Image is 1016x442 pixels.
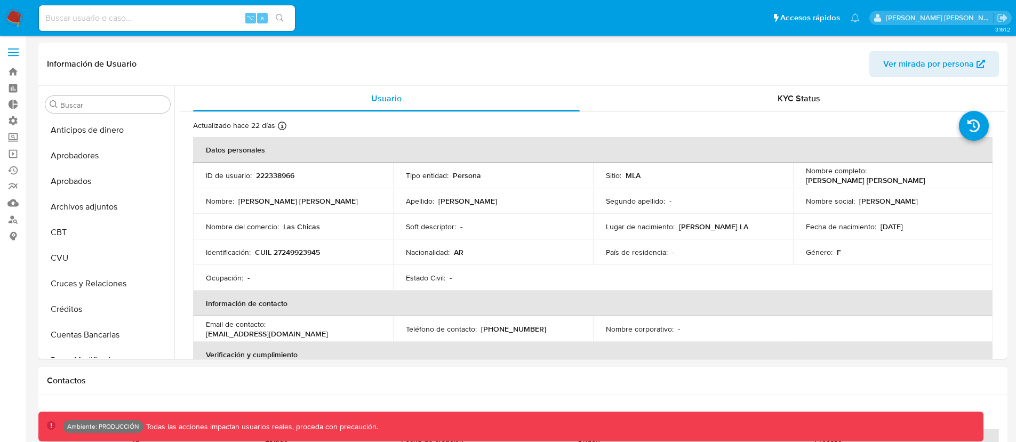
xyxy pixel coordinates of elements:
p: Teléfono de contacto : [406,324,477,334]
button: Archivos adjuntos [41,194,174,220]
p: [PERSON_NAME] [PERSON_NAME] [238,196,358,206]
p: - [672,247,674,257]
p: CUIL 27249923945 [255,247,320,257]
button: Cuentas Bancarias [41,322,174,348]
p: [PERSON_NAME] LA [679,222,748,231]
p: Identificación : [206,247,251,257]
button: Buscar [50,100,58,109]
button: Datos Modificados [41,348,174,373]
th: Datos personales [193,137,993,163]
p: [EMAIL_ADDRESS][DOMAIN_NAME] [206,329,328,339]
p: - [678,324,680,334]
p: Actualizado hace 22 días [193,120,275,131]
span: Historial CX [181,410,227,422]
p: País de residencia : [606,247,668,257]
p: Las Chicas [283,222,320,231]
p: Nombre : [206,196,234,206]
p: F [837,247,841,257]
a: Notificaciones [851,13,860,22]
p: Ambiente: PRODUCCIÓN [67,424,139,429]
p: victor.david@mercadolibre.com.co [886,13,994,23]
th: Información de contacto [193,291,993,316]
span: KYC Status [778,92,820,105]
p: ID de usuario : [206,171,252,180]
span: Usuario [371,92,402,105]
p: [PERSON_NAME] [PERSON_NAME] [806,175,925,185]
p: - [450,273,452,283]
button: CBT [41,220,174,245]
p: Nombre del comercio : [206,222,279,231]
button: Anticipos de dinero [41,117,174,143]
p: MLA [626,171,641,180]
p: Fecha de nacimiento : [806,222,876,231]
p: Lugar de nacimiento : [606,222,675,231]
p: [PHONE_NUMBER] [481,324,546,334]
p: AR [454,247,463,257]
h1: Información de Usuario [47,59,137,69]
a: Salir [997,12,1008,23]
p: Nombre corporativo : [606,324,674,334]
p: [PERSON_NAME] [859,196,918,206]
p: Nombre social : [806,196,855,206]
p: Nacionalidad : [406,247,450,257]
p: Género : [806,247,833,257]
button: Aprobadores [41,143,174,168]
p: - [669,196,671,206]
button: Créditos [41,296,174,322]
p: Soft descriptor : [406,222,456,231]
span: s [261,13,264,23]
p: - [247,273,250,283]
span: Ver mirada por persona [883,51,974,77]
p: [DATE] [881,222,903,231]
p: Ocupación : [206,273,243,283]
p: Persona [453,171,481,180]
button: CVU [41,245,174,271]
p: - [460,222,462,231]
h1: Contactos [47,375,999,386]
th: Verificación y cumplimiento [193,342,993,367]
p: Sitio : [606,171,621,180]
p: Todas las acciones impactan usuarios reales, proceda con precaución. [143,422,378,432]
input: Buscar [60,100,166,110]
p: Tipo entidad : [406,171,449,180]
button: Aprobados [41,168,174,194]
button: Ver mirada por persona [869,51,999,77]
input: Buscar usuario o caso... [39,11,295,25]
span: Accesos rápidos [780,12,840,23]
button: search-icon [269,11,291,26]
p: Apellido : [406,196,434,206]
p: Segundo apellido : [606,196,665,206]
span: Chat [823,410,842,422]
p: Email de contacto : [206,319,266,329]
p: [PERSON_NAME] [438,196,497,206]
button: Cruces y Relaciones [41,271,174,296]
p: 222338966 [256,171,294,180]
p: Estado Civil : [406,273,445,283]
span: Soluciones [497,410,539,422]
p: Nombre completo : [806,166,867,175]
span: ⌥ [246,13,254,23]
